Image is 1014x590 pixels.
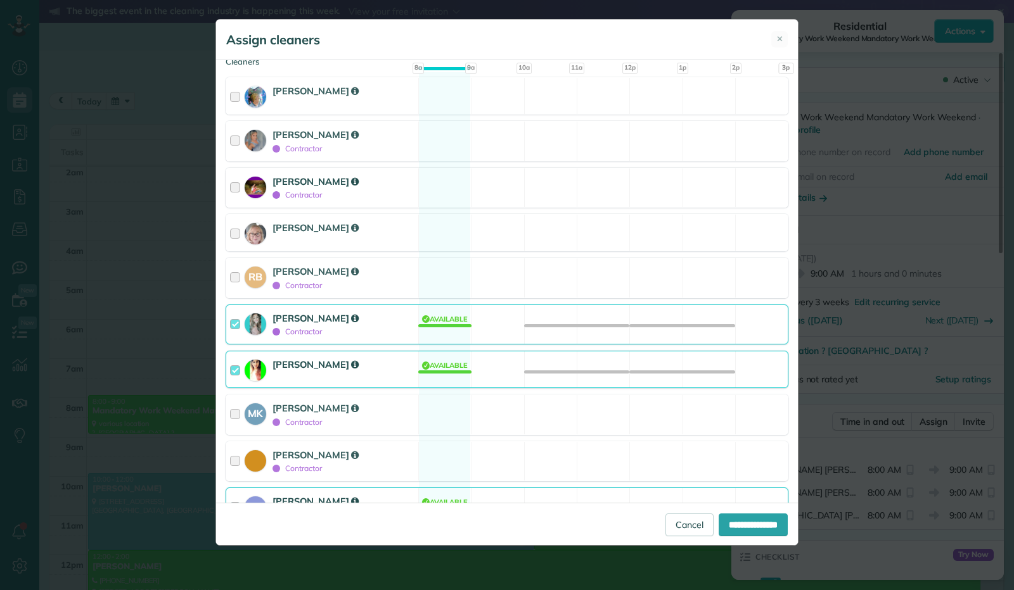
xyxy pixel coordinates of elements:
[245,496,266,514] strong: SR
[226,31,320,49] h5: Assign cleaners
[273,175,359,187] strong: [PERSON_NAME]
[245,403,266,421] strong: MK
[273,280,322,290] span: Contractor
[273,358,359,370] strong: [PERSON_NAME]
[273,495,359,507] strong: [PERSON_NAME]
[245,267,266,284] strong: RB
[273,144,322,153] span: Contractor
[273,312,359,324] strong: [PERSON_NAME]
[273,222,359,234] strong: [PERSON_NAME]
[273,402,359,414] strong: [PERSON_NAME]
[776,33,783,45] span: ✕
[273,85,359,97] strong: [PERSON_NAME]
[273,129,359,141] strong: [PERSON_NAME]
[273,265,359,277] strong: [PERSON_NAME]
[273,463,322,473] span: Contractor
[665,513,714,536] a: Cancel
[273,449,359,461] strong: [PERSON_NAME]
[273,327,322,336] span: Contractor
[273,417,322,427] span: Contractor
[273,190,322,199] span: Contractor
